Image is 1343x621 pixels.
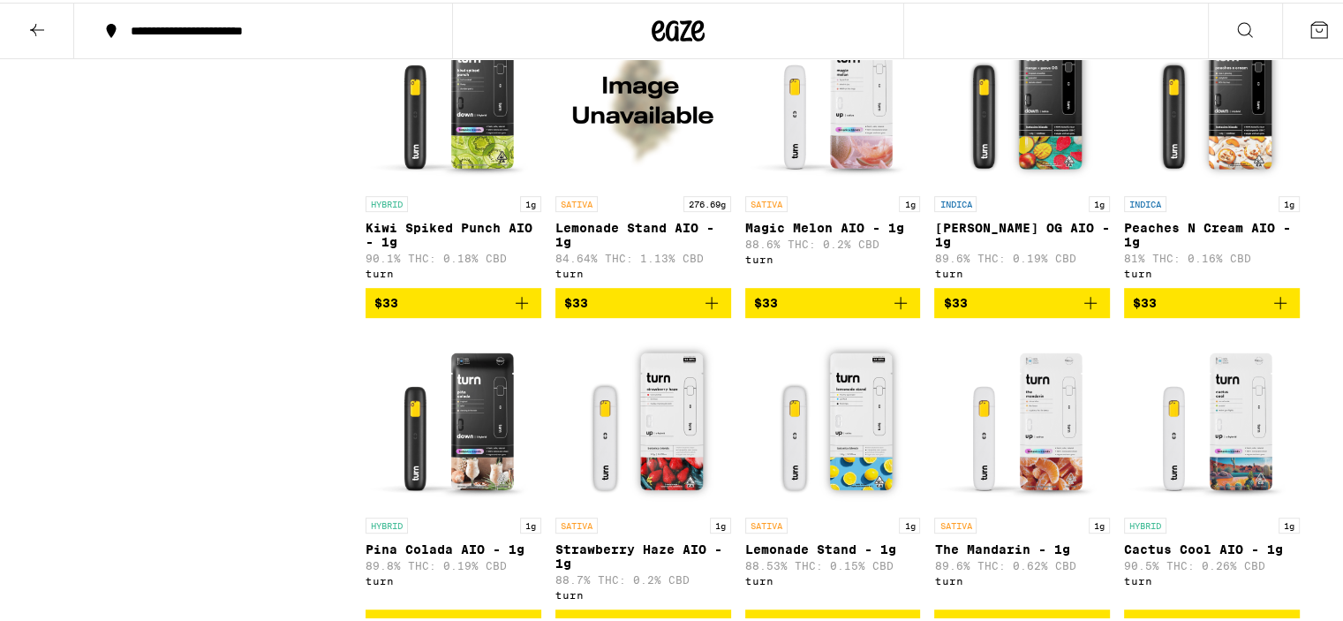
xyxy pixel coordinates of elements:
[745,193,788,209] p: SATIVA
[366,8,541,185] img: turn - Kiwi Spiked Punch AIO - 1g
[683,193,731,209] p: 276.69g
[934,193,977,209] p: INDICA
[745,285,921,315] button: Add to bag
[745,236,921,247] p: 88.6% THC: 0.2% CBD
[1124,250,1300,261] p: 81% THC: 0.16% CBD
[564,293,588,307] span: $33
[1124,8,1300,285] a: Open page for Peaches N Cream AIO - 1g from turn
[934,540,1110,554] p: The Mandarin - 1g
[934,265,1110,276] div: turn
[555,218,731,246] p: Lemonade Stand AIO - 1g
[1124,572,1300,584] div: turn
[934,218,1110,246] p: [PERSON_NAME] OG AIO - 1g
[1124,515,1166,531] p: HYBRID
[555,193,598,209] p: SATIVA
[1124,329,1300,506] img: turn - Cactus Cool AIO - 1g
[934,572,1110,584] div: turn
[934,8,1110,185] img: turn - Mango Guava OG AIO - 1g
[374,293,398,307] span: $33
[366,285,541,315] button: Add to bag
[555,329,731,506] img: turn - Strawberry Haze AIO - 1g
[555,515,598,531] p: SATIVA
[1089,193,1110,209] p: 1g
[899,193,920,209] p: 1g
[1124,265,1300,276] div: turn
[555,8,731,285] a: Open page for Lemonade Stand AIO - 1g from turn
[555,540,731,568] p: Strawberry Haze AIO - 1g
[555,8,731,185] img: turn - Lemonade Stand AIO - 1g
[1124,540,1300,554] p: Cactus Cool AIO - 1g
[40,12,76,28] span: Help
[1133,293,1157,307] span: $33
[934,515,977,531] p: SATIVA
[754,293,778,307] span: $33
[520,193,541,209] p: 1g
[934,329,1110,506] img: turn - The Mandarin - 1g
[745,557,921,569] p: 88.53% THC: 0.15% CBD
[366,557,541,569] p: 89.8% THC: 0.19% CBD
[366,515,408,531] p: HYBRID
[1124,557,1300,569] p: 90.5% THC: 0.26% CBD
[555,285,731,315] button: Add to bag
[745,572,921,584] div: turn
[745,329,921,506] img: turn - Lemonade Stand - 1g
[1124,193,1166,209] p: INDICA
[745,540,921,554] p: Lemonade Stand - 1g
[899,515,920,531] p: 1g
[366,218,541,246] p: Kiwi Spiked Punch AIO - 1g
[555,572,731,583] p: 88.7% THC: 0.2% CBD
[366,8,541,285] a: Open page for Kiwi Spiked Punch AIO - 1g from turn
[745,8,921,185] img: turn - Magic Melon AIO - 1g
[1124,8,1300,185] img: turn - Peaches N Cream AIO - 1g
[745,218,921,232] p: Magic Melon AIO - 1g
[366,250,541,261] p: 90.1% THC: 0.18% CBD
[745,251,921,262] div: turn
[366,265,541,276] div: turn
[745,8,921,285] a: Open page for Magic Melon AIO - 1g from turn
[366,540,541,554] p: Pina Colada AIO - 1g
[1124,329,1300,607] a: Open page for Cactus Cool AIO - 1g from turn
[555,250,731,261] p: 84.64% THC: 1.13% CBD
[555,265,731,276] div: turn
[555,329,731,607] a: Open page for Strawberry Haze AIO - 1g from turn
[555,587,731,598] div: turn
[366,329,541,506] img: turn - Pina Colada AIO - 1g
[745,515,788,531] p: SATIVA
[1279,515,1300,531] p: 1g
[366,193,408,209] p: HYBRID
[934,557,1110,569] p: 89.6% THC: 0.62% CBD
[934,250,1110,261] p: 89.6% THC: 0.19% CBD
[1089,515,1110,531] p: 1g
[934,285,1110,315] button: Add to bag
[1124,218,1300,246] p: Peaches N Cream AIO - 1g
[366,329,541,607] a: Open page for Pina Colada AIO - 1g from turn
[943,293,967,307] span: $33
[1279,193,1300,209] p: 1g
[934,329,1110,607] a: Open page for The Mandarin - 1g from turn
[934,8,1110,285] a: Open page for Mango Guava OG AIO - 1g from turn
[1124,285,1300,315] button: Add to bag
[366,572,541,584] div: turn
[710,515,731,531] p: 1g
[745,329,921,607] a: Open page for Lemonade Stand - 1g from turn
[520,515,541,531] p: 1g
